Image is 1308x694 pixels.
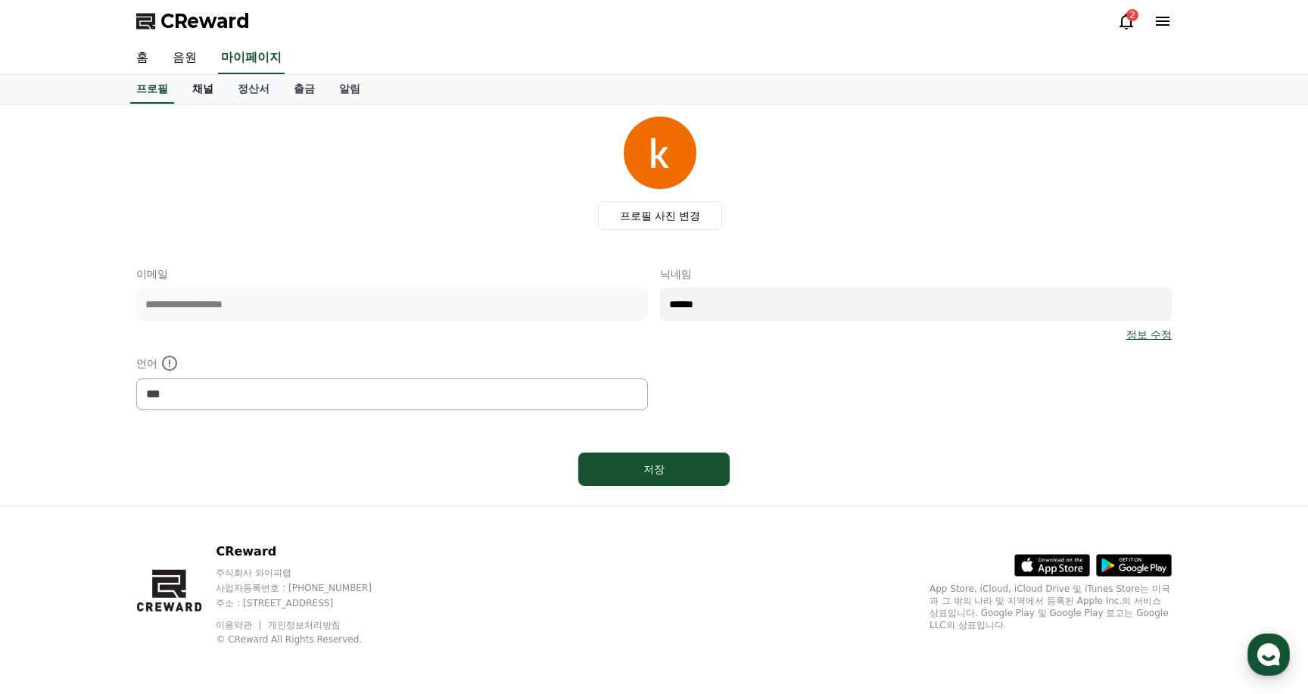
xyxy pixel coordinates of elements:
div: 저장 [609,462,699,477]
div: 이용 가이드를 반드시 확인 후 이용 부탁드립니다 :) [44,272,251,303]
img: point_right [153,311,167,325]
a: 프로필 [130,75,174,104]
p: 사업자등록번호 : [PHONE_NUMBER] [216,582,400,594]
p: 주소 : [STREET_ADDRESS] [216,597,400,609]
a: 정보 수정 [1126,327,1172,342]
button: 운영시간 보기 [105,194,190,212]
a: 2 [1117,12,1135,30]
a: 음원 [160,42,209,74]
a: 채널 [180,75,226,104]
a: 개인정보처리방침 [268,620,341,630]
a: 알림 [327,75,372,104]
span: 운영시간 보기 [111,196,173,210]
div: [크리워드] 채널이 승인되었습니다. [44,257,251,272]
p: App Store, iCloud, iCloud Drive 및 iTunes Store는 미국과 그 밖의 나라 및 지역에서 등록된 Apple Inc.의 서비스 상표입니다. Goo... [930,583,1172,631]
p: 주식회사 와이피랩 [216,567,400,579]
a: 출금 [282,75,327,104]
a: [URL][DOMAIN_NAME] [44,326,169,340]
a: 홈 [124,42,160,74]
p: 언어 [136,354,648,372]
p: 이메일 [136,266,648,282]
a: CReward [136,9,250,33]
img: point_right [120,349,133,363]
a: [URL][DOMAIN_NAME] [44,364,169,378]
p: 크리에이터를 위한 플랫폼, 크리워드 입니다. [41,59,274,73]
div: 자주 묻는 질문 [44,348,251,363]
img: profile_image [624,117,696,189]
div: 크리워드 이용 가이드 [44,310,251,325]
a: 이용약관 [216,620,263,630]
div: 2 [1126,9,1138,21]
label: 프로필 사진 변경 [598,201,723,230]
div: *크리워드 앱 설치 시 실시간 실적 알림을 받으실 수 있어요! [44,439,251,469]
div: CReward에 문의하기 [77,171,218,189]
p: CReward [216,543,400,561]
button: 저장 [578,453,730,486]
a: 마이페이지 [218,42,285,74]
div: CReward [83,8,142,25]
div: 📌가이드라인 미준수 시 서비스 이용에 제한이 있을 수 있습니다. (저작권·어뷰징 콘텐츠 등) [44,386,251,431]
div: 내일 오전 8:30부터 운영해요 [83,25,202,37]
p: © CReward All Rights Reserved. [216,633,400,646]
p: 닉네임 [660,266,1172,282]
a: 정산서 [226,75,282,104]
span: CReward [160,9,250,33]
